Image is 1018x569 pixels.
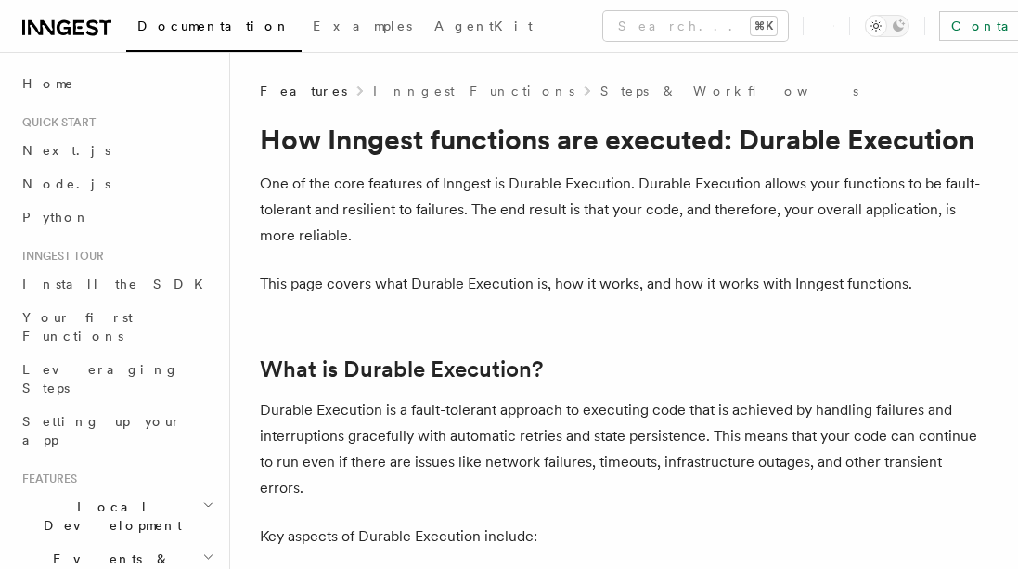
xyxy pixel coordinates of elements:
[137,19,290,33] span: Documentation
[22,176,110,191] span: Node.js
[15,134,218,167] a: Next.js
[865,15,909,37] button: Toggle dark mode
[22,310,133,343] span: Your first Functions
[22,210,90,225] span: Python
[22,362,179,395] span: Leveraging Steps
[15,490,218,542] button: Local Development
[260,82,347,100] span: Features
[15,405,218,457] a: Setting up your app
[434,19,533,33] span: AgentKit
[15,167,218,200] a: Node.js
[15,249,104,264] span: Inngest tour
[15,472,77,486] span: Features
[22,414,182,447] span: Setting up your app
[22,277,214,291] span: Install the SDK
[22,143,110,158] span: Next.js
[373,82,574,100] a: Inngest Functions
[260,356,543,382] a: What is Durable Execution?
[260,123,988,156] h1: How Inngest functions are executed: Durable Execution
[313,19,412,33] span: Examples
[603,11,788,41] button: Search...⌘K
[15,267,218,301] a: Install the SDK
[302,6,423,50] a: Examples
[260,171,988,249] p: One of the core features of Inngest is Durable Execution. Durable Execution allows your functions...
[751,17,777,35] kbd: ⌘K
[260,397,988,501] p: Durable Execution is a fault-tolerant approach to executing code that is achieved by handling fai...
[260,271,988,297] p: This page covers what Durable Execution is, how it works, and how it works with Inngest functions.
[15,67,218,100] a: Home
[600,82,858,100] a: Steps & Workflows
[260,524,988,550] p: Key aspects of Durable Execution include:
[15,353,218,405] a: Leveraging Steps
[15,498,202,535] span: Local Development
[15,115,96,130] span: Quick start
[15,301,218,353] a: Your first Functions
[126,6,302,52] a: Documentation
[15,200,218,234] a: Python
[423,6,544,50] a: AgentKit
[22,74,74,93] span: Home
